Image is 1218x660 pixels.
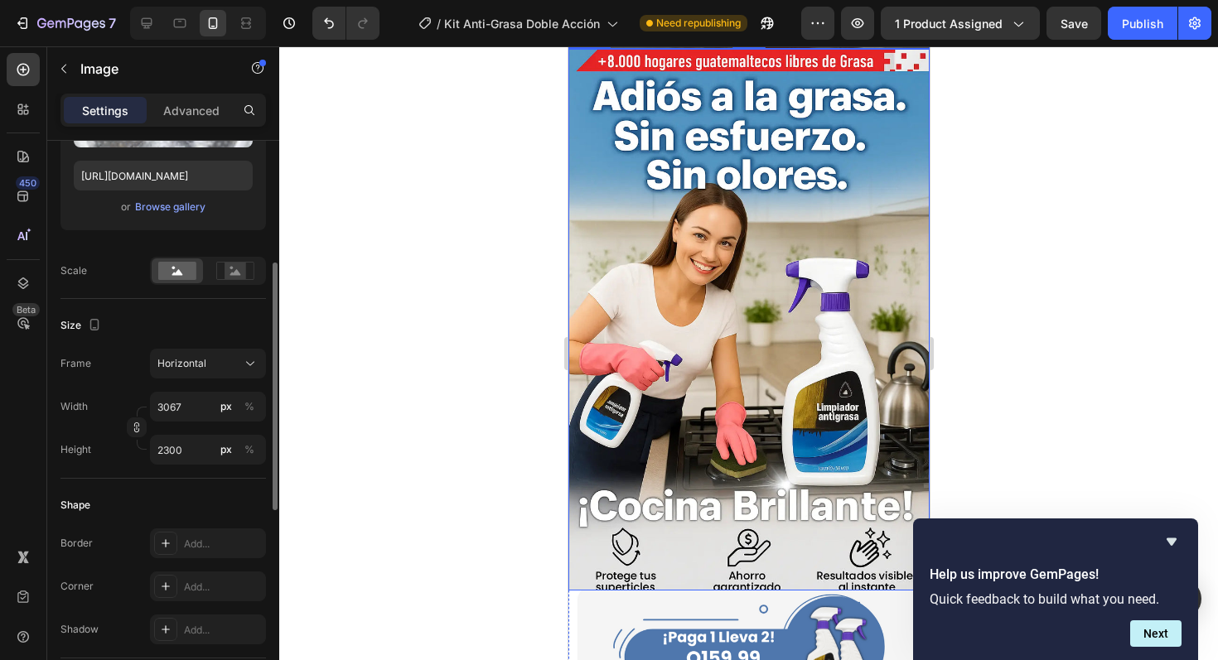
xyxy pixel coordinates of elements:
span: / [437,15,441,32]
button: Hide survey [1162,532,1182,552]
div: % [244,442,254,457]
div: Scale [60,263,87,278]
p: 7 [109,13,116,33]
input: px% [150,435,266,465]
p: Image [80,59,221,79]
span: Save [1061,17,1088,31]
button: Browse gallery [134,199,206,215]
div: px [220,399,232,414]
button: Save [1046,7,1101,40]
div: Size [60,315,104,337]
div: Add... [184,580,262,595]
button: 1 product assigned [881,7,1040,40]
div: Border [60,536,93,551]
p: Settings [82,102,128,119]
span: or [121,197,131,217]
label: Height [60,442,91,457]
button: Next question [1130,620,1182,647]
button: Publish [1108,7,1177,40]
label: Width [60,399,88,414]
div: Add... [184,623,262,638]
div: % [244,399,254,414]
div: Add... [184,537,262,552]
div: Corner [60,579,94,594]
input: px% [150,392,266,422]
div: Shadow [60,622,99,637]
button: px [239,397,259,417]
div: Help us improve GemPages! [930,532,1182,647]
p: Quick feedback to build what you need. [930,591,1182,607]
span: 1 product assigned [895,15,1003,32]
span: Horizontal [157,356,206,371]
div: Shape [60,498,90,513]
div: 450 [16,176,40,190]
iframe: Design area [568,46,930,660]
label: Frame [60,356,91,371]
span: Need republishing [656,16,741,31]
h2: Help us improve GemPages! [930,565,1182,585]
span: Kit Anti-Grasa Doble Acción [444,15,600,32]
input: https://example.com/image.jpg [74,161,253,190]
div: px [220,442,232,457]
button: Horizontal [150,349,266,378]
button: 7 [7,7,123,40]
p: Advanced [163,102,220,119]
div: Publish [1122,15,1163,32]
button: px [239,440,259,460]
div: Beta [12,303,40,316]
div: Browse gallery [135,200,205,214]
button: % [216,440,236,460]
div: Undo/Redo [312,7,379,40]
button: % [216,397,236,417]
